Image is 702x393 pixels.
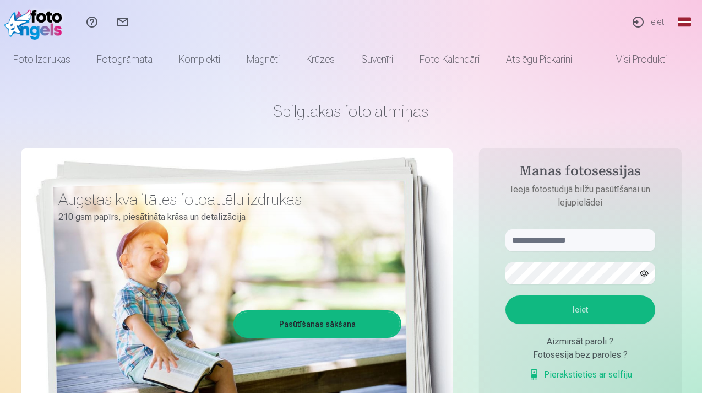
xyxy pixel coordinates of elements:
[84,44,166,75] a: Fotogrāmata
[233,44,293,75] a: Magnēti
[585,44,680,75] a: Visi produkti
[293,44,348,75] a: Krūzes
[406,44,493,75] a: Foto kalendāri
[348,44,406,75] a: Suvenīri
[493,44,585,75] a: Atslēgu piekariņi
[58,190,393,209] h3: Augstas kvalitātes fotoattēlu izdrukas
[166,44,233,75] a: Komplekti
[235,312,400,336] a: Pasūtīšanas sākšana
[505,335,655,348] div: Aizmirsāt paroli ?
[4,4,68,40] img: /fa1
[21,101,682,121] h1: Spilgtākās foto atmiņas
[529,368,632,381] a: Pierakstieties ar selfiju
[494,163,666,183] h4: Manas fotosessijas
[58,209,393,225] p: 210 gsm papīrs, piesātināta krāsa un detalizācija
[505,348,655,362] div: Fotosesija bez paroles ?
[505,295,655,324] button: Ieiet
[494,183,666,209] p: Ieeja fotostudijā bilžu pasūtīšanai un lejupielādei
